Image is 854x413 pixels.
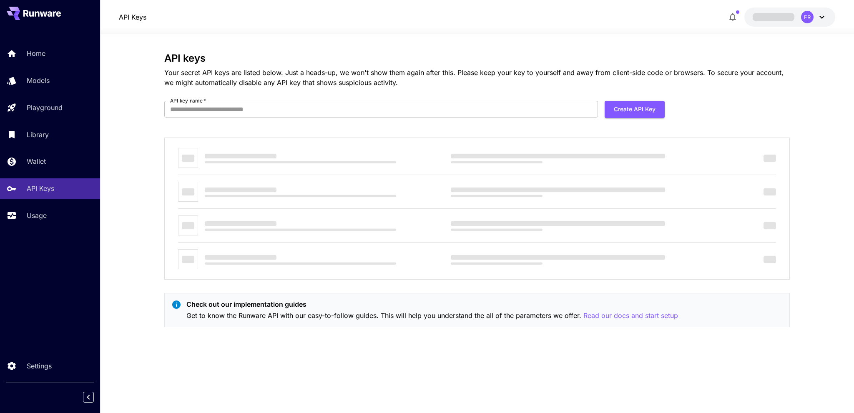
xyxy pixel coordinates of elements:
[186,310,678,321] p: Get to know the Runware API with our easy-to-follow guides. This will help you understand the all...
[27,48,45,58] p: Home
[27,361,52,371] p: Settings
[164,53,790,64] h3: API keys
[27,103,63,113] p: Playground
[164,68,790,88] p: Your secret API keys are listed below. Just a heads-up, we won't show them again after this. Plea...
[27,75,50,85] p: Models
[89,390,100,405] div: Collapse sidebar
[583,310,678,321] button: Read our docs and start setup
[605,101,665,118] button: Create API Key
[27,183,54,193] p: API Keys
[186,299,678,309] p: Check out our implementation guides
[27,156,46,166] p: Wallet
[27,210,47,220] p: Usage
[744,8,835,27] button: FR
[119,12,146,22] a: API Keys
[119,12,146,22] nav: breadcrumb
[83,392,94,403] button: Collapse sidebar
[170,97,206,104] label: API key name
[801,11,814,23] div: FR
[27,130,49,140] p: Library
